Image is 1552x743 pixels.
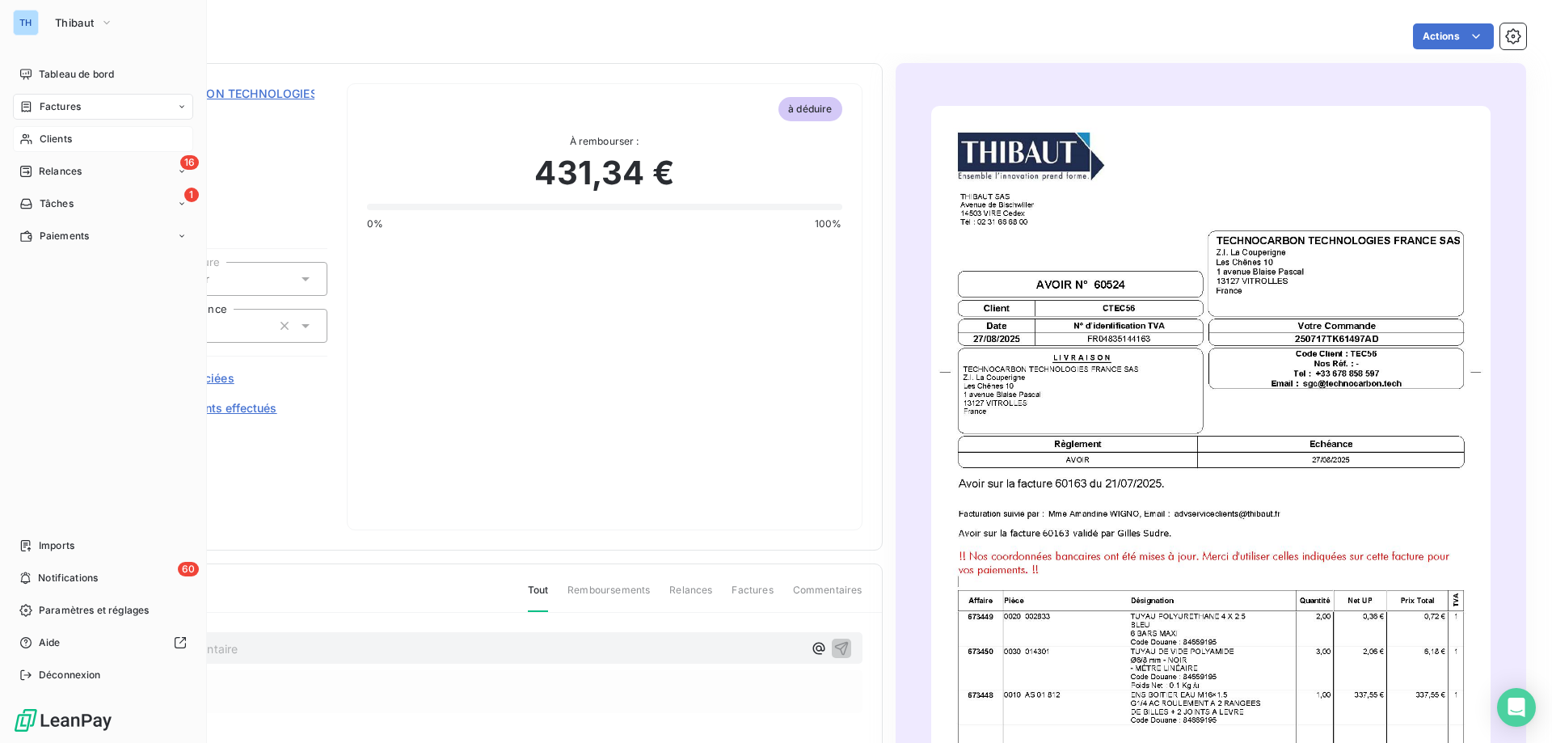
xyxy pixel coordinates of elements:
[778,97,841,121] span: à déduire
[1497,688,1536,727] div: Open Intercom Messenger
[127,85,393,102] span: TECHNOCARBON TECHNOLOGIES FRANCE SAS
[55,16,94,29] span: Thibaut
[815,217,842,231] span: 100%
[39,67,114,82] span: Tableau de bord
[669,583,712,610] span: Relances
[39,635,61,650] span: Aide
[13,630,193,656] a: Aide
[1413,23,1494,49] button: Actions
[732,583,773,610] span: Factures
[13,10,39,36] div: TH
[38,571,98,585] span: Notifications
[184,188,199,202] span: 1
[534,149,673,197] span: 431,34 €
[39,164,82,179] span: Relances
[367,217,383,231] span: 0%
[567,583,650,610] span: Remboursements
[528,583,549,612] span: Tout
[367,134,842,149] span: À rembourser :
[13,707,113,733] img: Logo LeanPay
[180,155,199,170] span: 16
[793,583,862,610] span: Commentaires
[39,603,149,618] span: Paramètres et réglages
[40,229,89,243] span: Paiements
[40,99,81,114] span: Factures
[39,538,74,553] span: Imports
[178,562,199,576] span: 60
[40,132,72,146] span: Clients
[39,668,101,682] span: Déconnexion
[40,196,74,211] span: Tâches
